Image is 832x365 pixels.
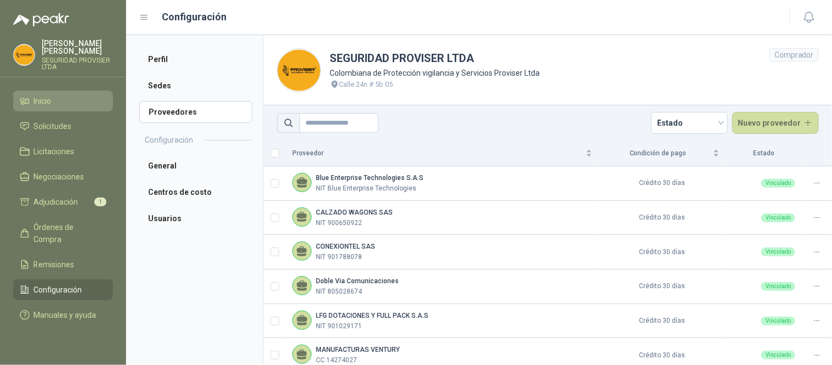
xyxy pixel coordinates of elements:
[316,321,362,332] p: NIT 901029171
[139,48,252,70] a: Perfil
[34,259,75,271] span: Remisiones
[599,235,726,269] td: Crédito 30 días
[599,201,726,235] td: Crédito 30 días
[316,346,400,353] b: MANUFACTURAS VENTURY
[599,166,726,201] td: Crédito 30 días
[13,166,113,187] a: Negociaciones
[605,148,711,159] span: Condición de pago
[761,351,795,360] div: Vinculado
[34,309,97,321] span: Manuales y ayuda
[13,116,113,137] a: Solicitudes
[761,282,795,291] div: Vinculado
[13,305,113,325] a: Manuales y ayuda
[278,49,320,92] img: Company Logo
[769,48,819,61] div: Comprador
[732,112,819,134] button: Nuevo proveedor
[14,44,35,65] img: Company Logo
[13,13,69,26] img: Logo peakr
[13,254,113,275] a: Remisiones
[316,252,362,262] p: NIT 901788078
[726,141,802,166] th: Estado
[286,141,599,166] th: Proveedor
[316,287,362,297] p: NIT 805028674
[599,141,726,166] th: Condición de pago
[162,9,227,25] h1: Configuración
[34,196,78,208] span: Adjudicación
[330,50,540,67] h1: SEGURIDAD PROVISER LTDA
[761,248,795,256] div: Vinculado
[316,183,416,194] p: NIT Blue Enterprise Technologies
[94,198,106,206] span: 1
[145,134,193,146] h2: Configuración
[34,120,72,132] span: Solicitudes
[761,214,795,222] div: Vinculado
[13,91,113,111] a: Inicio
[316,174,423,182] b: Blue Enterprise Technologies S.A.S
[316,312,428,319] b: LFG DOTACIONES Y FULL PACK S.A.S
[316,209,393,216] b: CALZADO WAGONS SAS
[316,243,375,250] b: CONEXIONTEL SAS
[34,284,82,296] span: Configuración
[13,279,113,300] a: Configuración
[13,217,113,250] a: Órdenes de Compra
[34,221,103,245] span: Órdenes de Compra
[339,79,393,90] p: Calle 24n # 5b 05
[139,181,252,203] a: Centros de costo
[13,141,113,162] a: Licitaciones
[599,304,726,339] td: Crédito 30 días
[13,192,113,212] a: Adjudicación1
[42,57,113,70] p: SEGURIDAD PROVISER LTDA
[599,269,726,304] td: Crédito 30 días
[34,171,84,183] span: Negociaciones
[34,95,52,107] span: Inicio
[316,218,362,228] p: NIT 900650922
[316,277,399,285] b: Doble Via Comunicaciones
[292,148,584,159] span: Proveedor
[761,317,795,325] div: Vinculado
[139,101,252,123] a: Proveedores
[34,145,75,158] span: Licitaciones
[658,115,721,131] span: Estado
[139,155,252,177] a: General
[761,179,795,188] div: Vinculado
[330,67,540,79] p: Colombiana de Protección vigilancia y Servicios Proviser Ltda
[139,207,252,229] a: Usuarios
[139,75,252,97] a: Sedes
[42,40,113,55] p: [PERSON_NAME] [PERSON_NAME]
